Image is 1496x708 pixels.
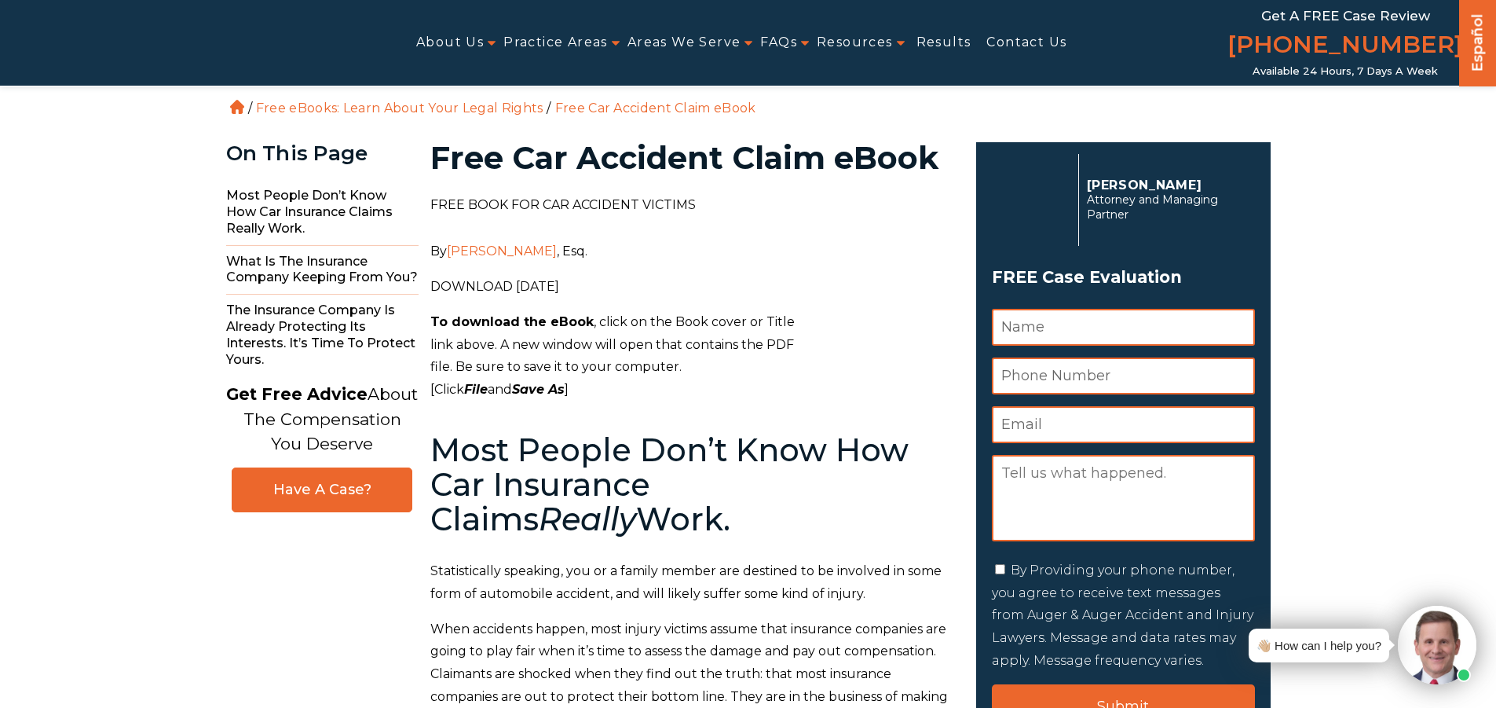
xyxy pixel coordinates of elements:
img: Herbert Auger [992,160,1070,239]
p: , click on the Book cover or Title link above. A new window will open that contains the PDF file.... [430,311,957,402]
a: Home [230,100,244,114]
p: Statistically speaking, you or a family member are destined to be involved in some form of automo... [430,560,957,606]
input: Email [992,406,1255,443]
p: DOWNLOAD [DATE] [430,276,957,299]
a: Free eBooks: Learn About Your Legal Rights [256,101,543,116]
a: Results [916,25,971,61]
h1: Free Car Accident Claim eBook [430,142,957,174]
strong: To download the eBook [430,314,594,329]
a: Contact Us [986,25,1066,61]
p: About The Compensation You Deserve [226,382,418,457]
em: File [464,382,488,397]
a: About Us [416,25,484,61]
a: [PHONE_NUMBER] [1227,28,1463,65]
p: FREE BOOK FOR CAR ACCIDENT VICTIMS [430,194,957,217]
a: FAQs [760,25,797,61]
a: Resources [817,25,893,61]
div: 👋🏼 How can I help you? [1256,635,1381,656]
span: FREE Case Evaluation [992,262,1255,292]
input: Phone Number [992,358,1255,394]
a: Have A Case? [232,468,412,512]
img: Auger & Auger Accident and Injury Lawyers Logo [9,24,255,62]
a: [PERSON_NAME] [447,244,557,259]
li: Free Car Accident Claim eBook [551,101,760,116]
a: Practice Areas [503,25,608,61]
span: What Is the Insurance Company Keeping From You? [226,246,419,295]
span: The Insurance Company Is Already Protecting Its Interests. It’s Time to Protect Yours. [226,295,419,376]
strong: Get Free Advice [226,384,368,404]
a: Areas We Serve [627,25,741,61]
em: Really [539,500,636,538]
span: Attorney and Managing Partner [1087,193,1246,222]
img: 9 Things [807,194,957,395]
span: Have A Case? [248,481,396,499]
label: By Providing your phone number, you agree to receive text messages from Auger & Auger Accident an... [992,563,1253,668]
span: Get a FREE Case Review [1261,8,1430,24]
div: On This Page [226,142,419,165]
p: By , Esq. [430,240,957,263]
span: Available 24 Hours, 7 Days a Week [1253,65,1438,78]
h2: Most People Don’t Know How Car Insurance Claims Work. [430,433,957,537]
p: [PERSON_NAME] [1087,178,1246,193]
input: Name [992,309,1255,346]
span: Most People Don’t Know How Car Insurance Claims Really Work. [226,180,419,245]
em: Save As [512,382,565,397]
img: Intaker widget Avatar [1398,606,1476,684]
